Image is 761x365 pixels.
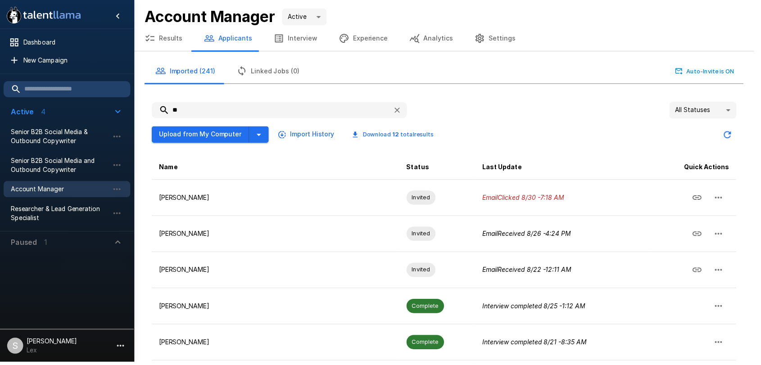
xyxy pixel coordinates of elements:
i: Email Clicked 8/30 - 7:18 AM [487,195,570,203]
span: Copy Interview Link [693,194,714,202]
p: [PERSON_NAME] [160,341,396,350]
p: [PERSON_NAME] [160,268,396,277]
button: Imported (241) [146,59,228,84]
b: 12 [396,132,403,139]
span: Invited [410,195,439,203]
th: Name [153,156,403,181]
button: Import History [278,127,341,144]
i: Email Received 8/26 - 4:24 PM [487,232,576,239]
span: Complete [410,304,448,313]
i: Interview completed 8/21 - 8:35 AM [487,341,592,349]
button: Linked Jobs (0) [228,59,313,84]
th: Status [403,156,480,181]
th: Quick Actions [655,156,743,181]
div: Active [285,9,330,26]
p: [PERSON_NAME] [160,304,396,313]
button: Updated Today - 11:02 AM [725,127,743,145]
span: Invited [410,268,439,276]
p: [PERSON_NAME] [160,195,396,204]
button: Applicants [195,26,265,51]
span: Invited [410,231,439,240]
p: [PERSON_NAME] [160,231,396,240]
button: Download 12 totalresults [348,129,445,143]
th: Last Update [480,156,656,181]
i: Email Received 8/22 - 12:11 AM [487,268,577,276]
span: Copy Interview Link [693,267,714,275]
button: Experience [331,26,402,51]
button: Settings [468,26,531,51]
i: Interview completed 8/25 - 1:12 AM [487,305,591,312]
button: Results [135,26,195,51]
button: Interview [265,26,331,51]
span: Complete [410,341,448,349]
span: Copy Interview Link [693,231,714,239]
div: All Statuses [675,103,743,120]
button: Auto-Invite is ON [679,65,743,79]
b: Account Manager [146,7,277,26]
button: Upload from My Computer [153,127,251,144]
button: Analytics [402,26,468,51]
